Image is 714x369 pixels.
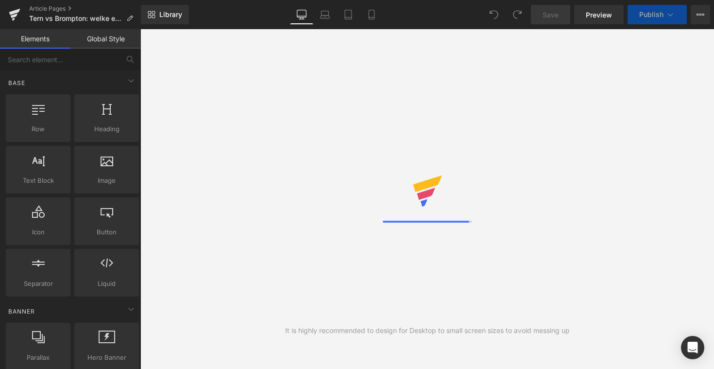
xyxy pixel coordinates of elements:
span: Tern vs Brompton: welke elektrische vouwfiets past bij jou? [29,15,122,22]
a: Preview [574,5,624,24]
a: Global Style [70,29,141,49]
button: Redo [508,5,527,24]
a: Article Pages [29,5,141,13]
span: Hero Banner [77,352,136,363]
div: Open Intercom Messenger [681,336,704,359]
span: Text Block [9,176,68,186]
button: More [691,5,710,24]
span: Parallax [9,352,68,363]
span: Save [543,10,559,20]
span: Button [77,227,136,237]
span: Heading [77,124,136,134]
div: It is highly recommended to design for Desktop to small screen sizes to avoid messing up [285,325,570,336]
span: Liquid [77,279,136,289]
a: Laptop [313,5,337,24]
span: Image [77,176,136,186]
span: Row [9,124,68,134]
span: Base [7,78,26,88]
a: Tablet [337,5,360,24]
a: New Library [141,5,189,24]
span: Library [159,10,182,19]
button: Publish [628,5,687,24]
a: Mobile [360,5,383,24]
span: Icon [9,227,68,237]
span: Preview [586,10,612,20]
a: Desktop [290,5,313,24]
span: Publish [639,11,663,18]
span: Banner [7,307,36,316]
button: Undo [484,5,504,24]
span: Separator [9,279,68,289]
